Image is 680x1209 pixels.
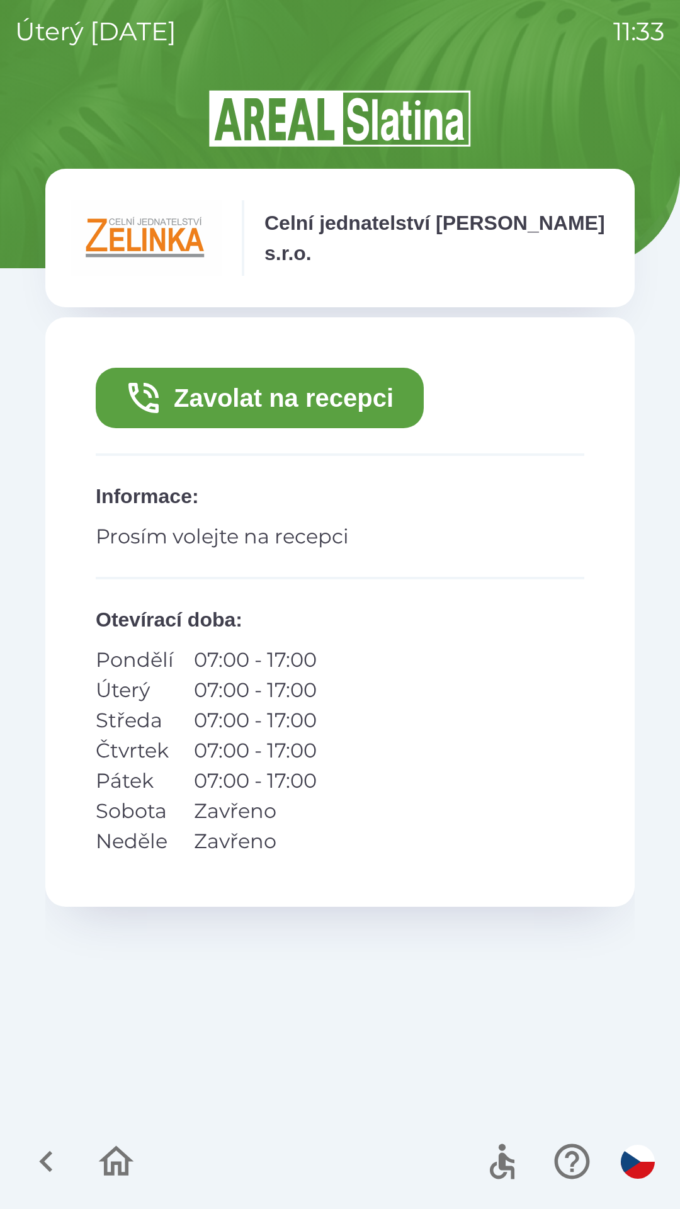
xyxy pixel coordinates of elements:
p: úterý [DATE] [15,13,176,50]
p: Neděle [96,826,174,856]
p: Zavřeno [194,826,317,856]
p: Celní jednatelství [PERSON_NAME] s.r.o. [264,208,609,268]
p: 07:00 - 17:00 [194,675,317,705]
p: 07:00 - 17:00 [194,735,317,766]
p: Středa [96,705,174,735]
p: Prosím volejte na recepci [96,521,584,552]
p: Informace : [96,481,584,511]
p: 07:00 - 17:00 [194,705,317,735]
p: Úterý [96,675,174,705]
button: Zavolat na recepci [96,368,424,428]
p: 07:00 - 17:00 [194,645,317,675]
p: 07:00 - 17:00 [194,766,317,796]
p: Čtvrtek [96,735,174,766]
img: Logo [45,88,635,149]
p: Pátek [96,766,174,796]
p: Otevírací doba : [96,604,584,635]
p: Zavřeno [194,796,317,826]
p: Sobota [96,796,174,826]
p: 11:33 [613,13,665,50]
p: Pondělí [96,645,174,675]
img: cs flag [621,1145,655,1179]
img: e791fe39-6e5c-4488-8406-01cea90b779d.png [71,200,222,276]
